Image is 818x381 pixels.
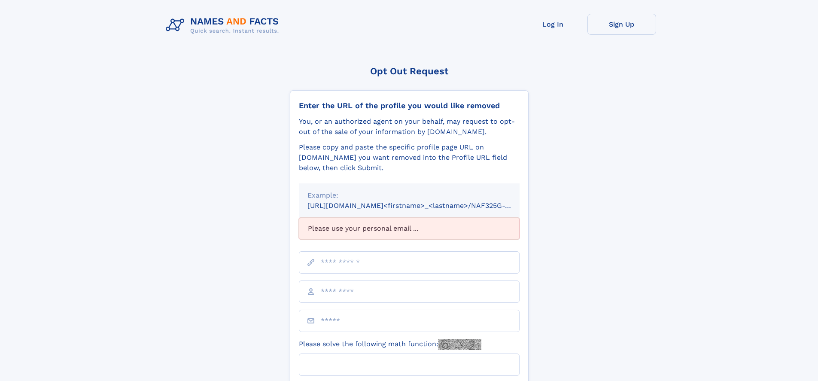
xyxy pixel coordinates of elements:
div: Please use your personal email ... [299,218,520,239]
div: Opt Out Request [290,66,529,76]
div: Example: [307,190,511,201]
img: Logo Names and Facts [162,14,286,37]
div: You, or an authorized agent on your behalf, may request to opt-out of the sale of your informatio... [299,116,520,137]
a: Log In [519,14,587,35]
div: Please copy and paste the specific profile page URL on [DOMAIN_NAME] you want removed into the Pr... [299,142,520,173]
label: Please solve the following math function: [299,339,481,350]
a: Sign Up [587,14,656,35]
small: [URL][DOMAIN_NAME]<firstname>_<lastname>/NAF325G-xxxxxxxx [307,201,536,210]
div: Enter the URL of the profile you would like removed [299,101,520,110]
